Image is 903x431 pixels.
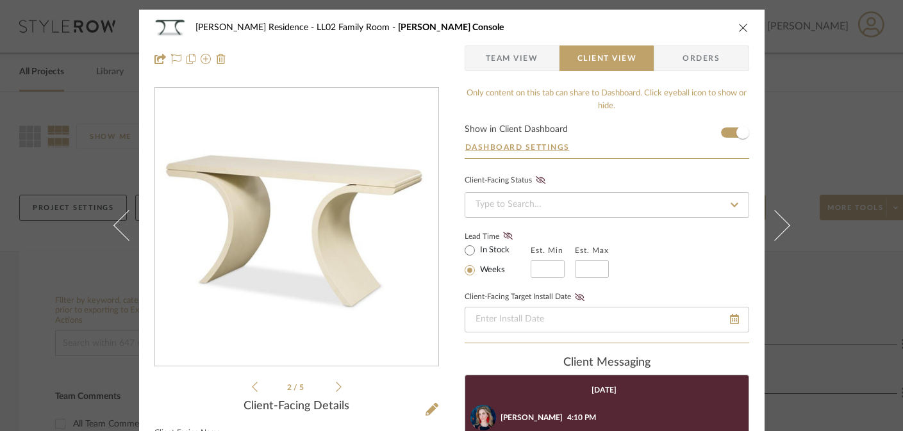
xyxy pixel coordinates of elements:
span: LL02 Family Room [317,23,398,32]
label: Est. Max [575,246,609,255]
button: Client-Facing Target Install Date [571,293,588,302]
label: In Stock [477,245,509,256]
span: Team View [486,45,538,71]
button: Dashboard Settings [465,142,570,153]
button: Lead Time [499,230,517,243]
span: [PERSON_NAME] Residence [195,23,317,32]
label: Est. Min [531,246,563,255]
span: 2 [287,384,294,391]
button: close [738,22,749,33]
span: Orders [668,45,734,71]
img: adae074b-7668-4466-b24c-4829218f8da9.png [470,405,496,430]
label: Lead Time [465,231,531,242]
div: client Messaging [465,356,749,370]
div: [DATE] [592,386,617,394]
span: Client View [577,45,636,71]
img: 36e066e3-8477-4766-b372-a53490dde036_436x436.jpg [155,139,438,315]
img: 9e86b1f3-64dc-4d3d-a7e4-602aa3380d43_48x40.jpg [154,15,185,40]
div: Client-Facing Details [154,400,439,414]
div: [PERSON_NAME] [501,412,563,423]
div: 4:10 PM [567,412,596,423]
label: Client-Facing Target Install Date [465,293,588,302]
div: Only content on this tab can share to Dashboard. Click eyeball icon to show or hide. [465,87,749,112]
input: Type to Search… [465,192,749,218]
div: Client-Facing Status [465,174,549,187]
mat-radio-group: Select item type [465,242,531,278]
span: [PERSON_NAME] Console [398,23,504,32]
input: Enter Install Date [465,307,749,332]
div: 1 [155,88,438,366]
img: Remove from project [216,54,226,64]
span: 5 [299,384,306,391]
label: Weeks [477,264,505,276]
span: / [294,384,299,391]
